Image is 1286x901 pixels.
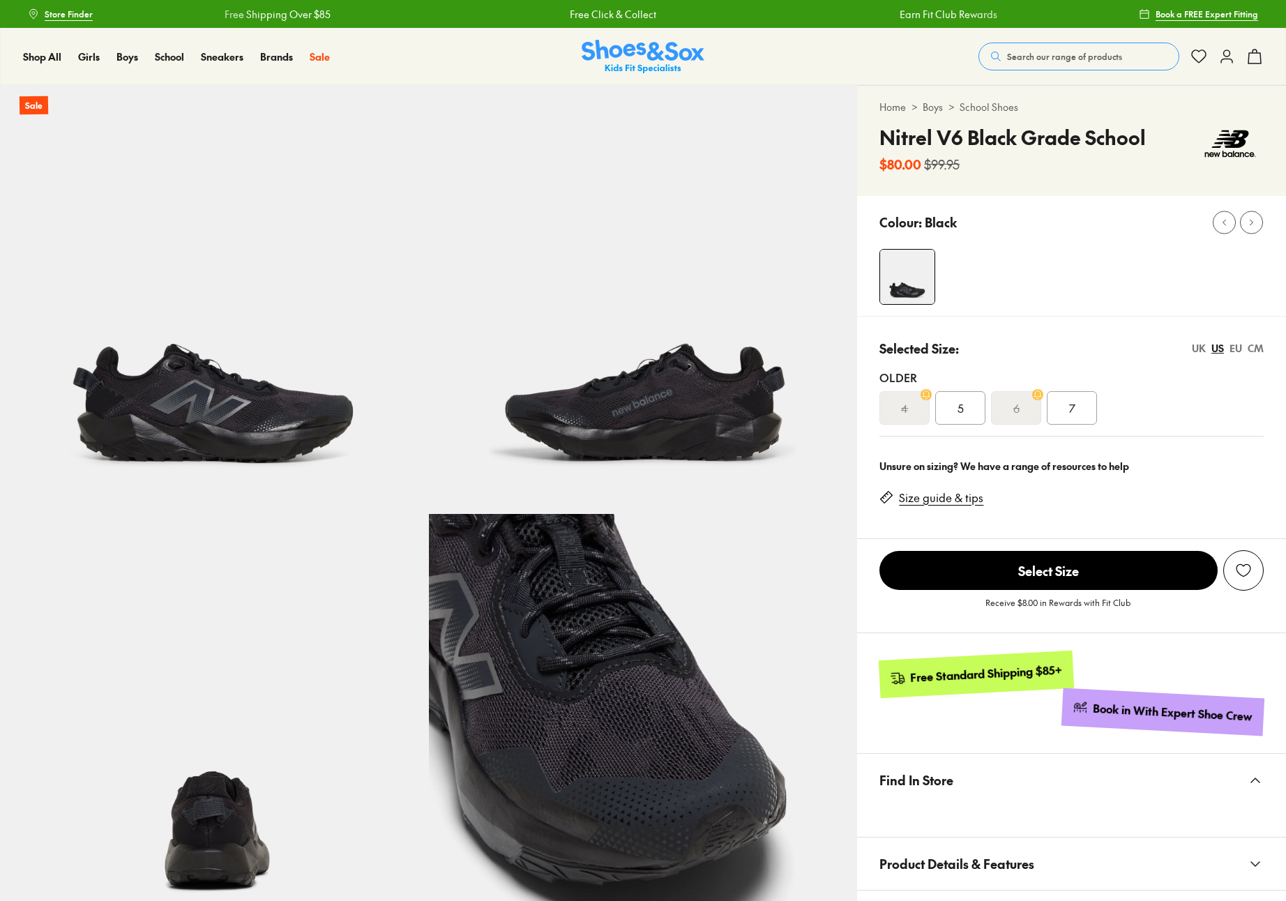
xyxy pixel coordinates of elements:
[879,213,922,232] p: Colour:
[879,459,1264,474] div: Unsure on sizing? We have a range of resources to help
[78,50,100,64] a: Girls
[116,50,138,63] span: Boys
[116,50,138,64] a: Boys
[155,50,184,63] span: School
[923,100,943,114] a: Boys
[925,213,957,232] p: Black
[879,550,1218,591] button: Select Size
[45,8,93,20] span: Store Finder
[978,43,1179,70] button: Search our range of products
[224,7,330,22] a: Free Shipping Over $85
[1007,50,1122,63] span: Search our range of products
[1197,123,1264,165] img: Vendor logo
[924,155,960,174] s: $99.95
[20,96,48,115] p: Sale
[879,843,1034,884] span: Product Details & Features
[569,7,656,22] a: Free Click & Collect
[1156,8,1258,20] span: Book a FREE Expert Fitting
[78,50,100,63] span: Girls
[1192,341,1206,356] div: UK
[1248,341,1264,356] div: CM
[260,50,293,63] span: Brands
[23,50,61,63] span: Shop All
[1223,550,1264,591] button: Add to Wishlist
[985,596,1130,621] p: Receive $8.00 in Rewards with Fit Club
[1013,400,1020,416] s: 6
[879,339,959,358] p: Selected Size:
[879,369,1264,386] div: Older
[1061,688,1264,736] a: Book in With Expert Shoe Crew
[582,40,704,74] img: SNS_Logo_Responsive.svg
[1139,1,1258,26] a: Book a FREE Expert Fitting
[901,400,908,416] s: 4
[879,651,1074,698] a: Free Standard Shipping $85+
[960,100,1018,114] a: School Shoes
[1093,701,1253,725] div: Book in With Expert Shoe Crew
[879,123,1146,152] h4: Nitrel V6 Black Grade School
[879,759,953,801] span: Find In Store
[879,155,921,174] b: $80.00
[880,250,935,304] img: 4-520582_1
[879,806,1264,820] iframe: Find in Store
[28,1,93,26] a: Store Finder
[310,50,330,64] a: Sale
[23,50,61,64] a: Shop All
[879,100,1264,114] div: > >
[910,662,1063,686] div: Free Standard Shipping $85+
[155,50,184,64] a: School
[201,50,243,63] span: Sneakers
[1230,341,1242,356] div: EU
[857,754,1286,806] button: Find In Store
[310,50,330,63] span: Sale
[900,7,997,22] a: Earn Fit Club Rewards
[260,50,293,64] a: Brands
[582,40,704,74] a: Shoes & Sox
[958,400,964,416] span: 5
[879,100,906,114] a: Home
[899,490,983,506] a: Size guide & tips
[429,85,858,514] img: 5-520583_1
[1069,400,1075,416] span: 7
[857,838,1286,890] button: Product Details & Features
[201,50,243,64] a: Sneakers
[1211,341,1224,356] div: US
[879,551,1218,590] span: Select Size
